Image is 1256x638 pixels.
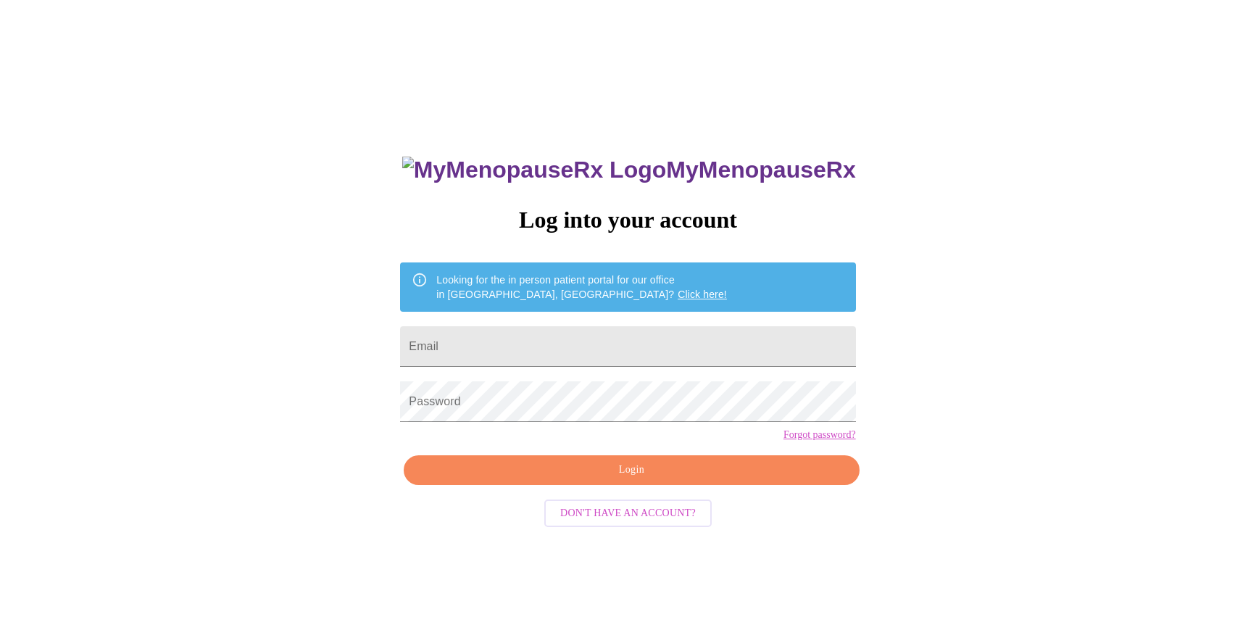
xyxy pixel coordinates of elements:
a: Forgot password? [783,429,856,441]
h3: Log into your account [400,207,855,233]
span: Login [420,461,842,479]
span: Don't have an account? [560,505,696,523]
a: Don't have an account? [541,505,715,518]
h3: MyMenopauseRx [402,157,856,183]
button: Don't have an account? [544,500,712,528]
button: Login [404,455,859,485]
div: Looking for the in person patient portal for our office in [GEOGRAPHIC_DATA], [GEOGRAPHIC_DATA]? [436,267,727,307]
img: MyMenopauseRx Logo [402,157,666,183]
a: Click here! [678,289,727,300]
